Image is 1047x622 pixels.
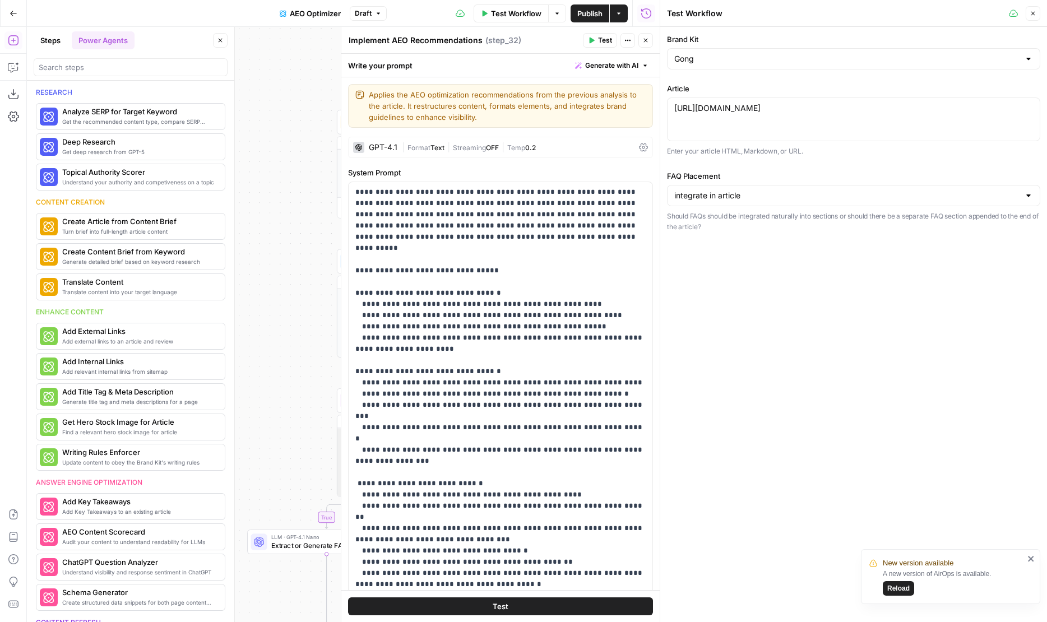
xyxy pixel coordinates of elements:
div: Enhance content [36,307,225,317]
div: LLM · GPT-4.1 NanoExtract or Generate FAQsStep 37 [247,530,406,554]
button: Power Agents [72,31,135,49]
button: Test [583,33,617,48]
span: Add relevant internal links from sitemap [62,367,216,376]
span: Extract or Generate FAQs [271,540,375,550]
button: close [1027,554,1035,563]
button: Test Workflow [474,4,548,22]
span: | [402,141,407,152]
span: Schema Generator [62,587,216,598]
span: LLM · GPT-4.1 Nano [271,533,375,541]
span: Analyze SERP for Target Keyword [62,106,216,117]
span: Create Content Brief from Keyword [62,246,216,257]
span: Streaming [453,143,486,152]
span: Test Workflow [491,8,541,19]
span: Turn brief into full-length article content [62,227,216,236]
input: integrate in article [674,190,1020,201]
div: GPT-4.1 [369,143,397,151]
textarea: Applies the AEO optimization recommendations from the previous analysis to the article. It restru... [369,89,646,123]
span: Add external links to an article and review [62,337,216,346]
button: Test [348,597,653,615]
span: | [499,141,507,152]
span: Format [407,143,430,152]
button: Steps [34,31,67,49]
input: Search steps [39,62,223,73]
g: Edge from step_33 to step_37 [325,497,416,529]
div: Write your prompt [341,54,660,77]
span: Text [430,143,444,152]
textarea: [URL][DOMAIN_NAME] [674,103,1033,114]
label: FAQ Placement [667,170,1040,182]
span: Audit your content to understand readability for LLMs [62,537,216,546]
span: Find a relevant hero stock image for article [62,428,216,437]
span: Publish [577,8,603,19]
span: AEO Content Scorecard [62,526,216,537]
span: New version available [883,558,953,569]
span: Generate detailed brief based on keyword research [62,257,216,266]
span: Update content to obey the Brand Kit's writing rules [62,458,216,467]
span: Get the recommended content type, compare SERP headers, and analyze SERP patterns [62,117,216,126]
span: Draft [355,8,372,18]
span: OFF [486,143,499,152]
span: Get deep research from GPT-5 [62,147,216,156]
span: Create structured data snippets for both page content and images [62,598,216,607]
span: Understand visibility and response sentiment in ChatGPT [62,568,216,577]
span: Temp [507,143,525,152]
span: Add Key Takeaways [62,496,216,507]
label: System Prompt [348,167,653,178]
span: Reload [887,583,910,593]
label: Article [667,83,1040,94]
span: Create Article from Content Brief [62,216,216,227]
span: ( step_32 ) [485,35,521,46]
span: 0.2 [525,143,536,152]
span: Topical Authority Scorer [62,166,216,178]
p: Enter your article HTML, Markdown, or URL. [667,146,1040,157]
span: Generate with AI [585,61,638,71]
span: Generate title tag and meta descriptions for a page [62,397,216,406]
textarea: Implement AEO Recommendations [349,35,483,46]
span: Add Internal Links [62,356,216,367]
span: | [444,141,453,152]
button: Draft [350,6,387,21]
span: Add Key Takeaways to an existing article [62,507,216,516]
span: Get Hero Stock Image for Article [62,416,216,428]
label: Brand Kit [667,34,1040,45]
span: ChatGPT Question Analyzer [62,556,216,568]
div: Research [36,87,225,98]
button: Publish [571,4,609,22]
span: Understand your authority and competiveness on a topic [62,178,216,187]
p: Should FAQs should be integrated naturally into sections or should there be a separate FAQ sectio... [667,211,1040,233]
span: Translate content into your target language [62,287,216,296]
span: Writing Rules Enforcer [62,447,216,458]
div: Answer engine optimization [36,477,225,488]
span: Translate Content [62,276,216,287]
div: A new version of AirOps is available. [883,569,1024,596]
button: Generate with AI [571,58,653,73]
span: Add Title Tag & Meta Description [62,386,216,397]
span: Test [493,601,508,612]
input: Gong [674,53,1020,64]
span: Add External Links [62,326,216,337]
span: AEO Optimizer [290,8,341,19]
button: Reload [883,581,914,596]
span: Deep Research [62,136,216,147]
span: Test [598,35,612,45]
div: Content creation [36,197,225,207]
button: AEO Optimizer [273,4,348,22]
